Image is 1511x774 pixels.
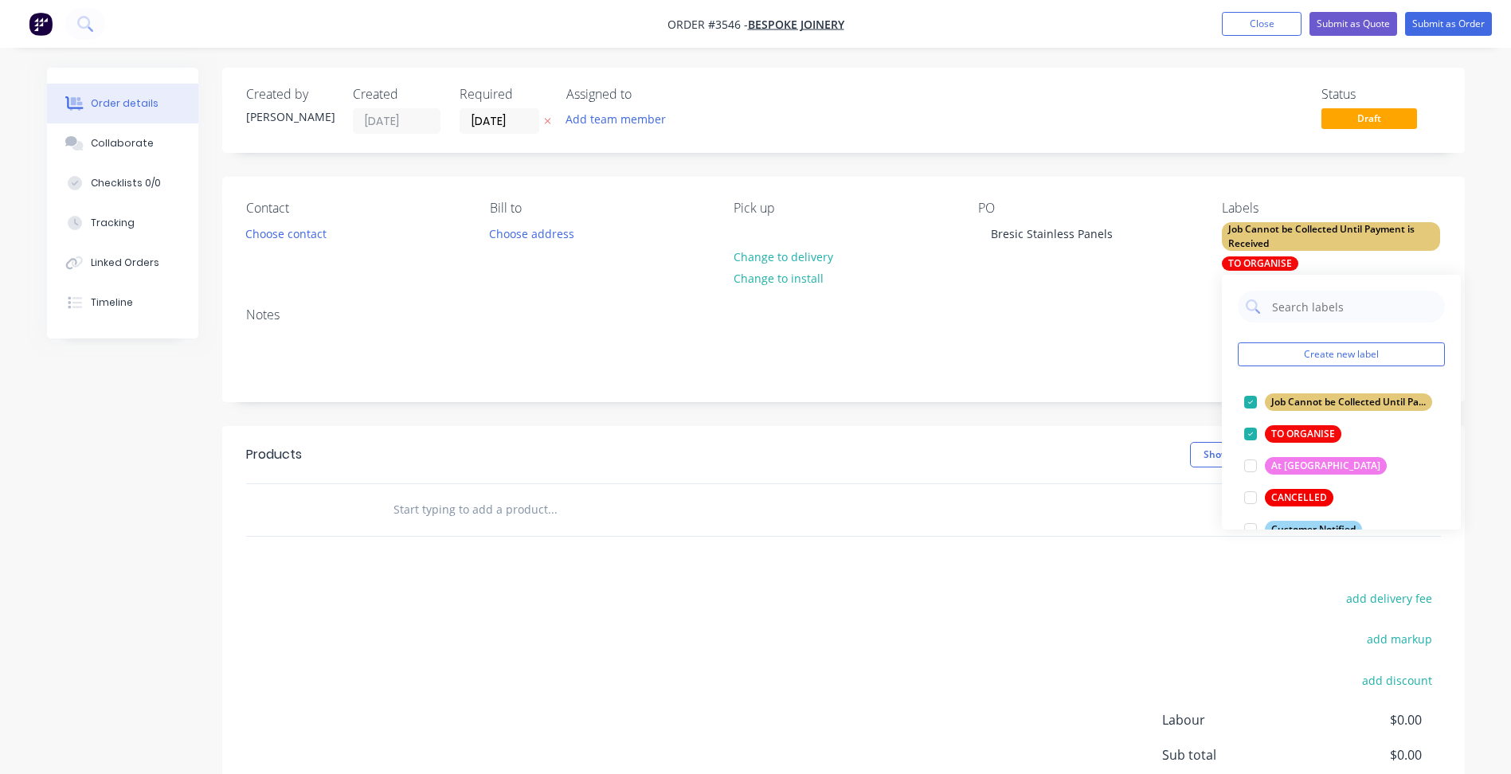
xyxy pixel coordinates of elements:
[91,295,133,310] div: Timeline
[246,201,464,216] div: Contact
[29,12,53,36] img: Factory
[1238,391,1439,413] button: Job Cannot be Collected Until Payment is Received
[481,222,583,244] button: Choose address
[1222,201,1440,216] div: Labels
[246,87,334,102] div: Created by
[1303,745,1421,764] span: $0.00
[47,123,198,163] button: Collaborate
[1265,457,1387,475] div: At [GEOGRAPHIC_DATA]
[237,222,335,244] button: Choose contact
[1238,518,1368,541] button: Customer Notified
[1238,423,1348,445] button: TO ORGANISE
[1238,342,1445,366] button: Create new label
[1265,521,1362,538] div: Customer Notified
[725,268,832,289] button: Change to install
[1190,442,1313,467] button: Show / Hide columns
[1321,108,1417,128] span: Draft
[1309,12,1397,36] button: Submit as Quote
[1265,489,1333,506] div: CANCELLED
[748,17,844,32] a: BeSpoke Joinery
[490,201,708,216] div: Bill to
[91,216,135,230] div: Tracking
[1354,669,1441,690] button: add discount
[393,494,711,526] input: Start typing to add a product...
[1162,710,1304,729] span: Labour
[1321,87,1441,102] div: Status
[566,108,675,130] button: Add team member
[734,201,952,216] div: Pick up
[978,222,1125,245] div: Bresic Stainless Panels
[47,283,198,322] button: Timeline
[667,17,748,32] span: Order #3546 -
[47,163,198,203] button: Checklists 0/0
[91,256,159,270] div: Linked Orders
[725,245,841,267] button: Change to delivery
[460,87,547,102] div: Required
[91,176,161,190] div: Checklists 0/0
[246,445,302,464] div: Products
[978,201,1196,216] div: PO
[1222,12,1302,36] button: Close
[47,203,198,243] button: Tracking
[91,136,154,150] div: Collaborate
[1222,256,1298,271] div: TO ORGANISE
[47,84,198,123] button: Order details
[566,87,726,102] div: Assigned to
[1265,393,1432,411] div: Job Cannot be Collected Until Payment is Received
[1222,222,1440,251] div: Job Cannot be Collected Until Payment is Received
[1238,487,1340,509] button: CANCELLED
[1265,425,1341,443] div: TO ORGANISE
[1338,588,1441,609] button: add delivery fee
[1405,12,1492,36] button: Submit as Order
[1238,455,1393,477] button: At [GEOGRAPHIC_DATA]
[91,96,159,111] div: Order details
[246,307,1441,322] div: Notes
[557,108,674,130] button: Add team member
[1359,628,1441,650] button: add markup
[47,243,198,283] button: Linked Orders
[246,108,334,125] div: [PERSON_NAME]
[1162,745,1304,764] span: Sub total
[1270,291,1437,322] input: Search labels
[1303,710,1421,729] span: $0.00
[353,87,440,102] div: Created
